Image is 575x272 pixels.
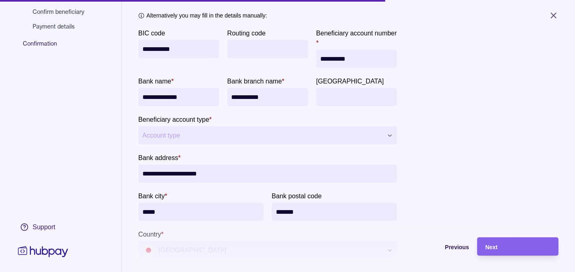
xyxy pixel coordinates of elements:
[320,88,393,106] input: Bank province
[316,78,384,85] p: [GEOGRAPHIC_DATA]
[276,203,393,221] input: Bank postal code
[138,191,167,201] label: Bank city
[316,28,397,48] label: Beneficiary account number
[138,193,165,200] p: Bank city
[316,30,397,37] p: Beneficiary account number
[138,78,171,85] p: Bank name
[227,78,282,85] p: Bank branch name
[232,88,304,106] input: Bank branch name
[16,219,70,236] a: Support
[138,28,165,38] label: BIC code
[138,231,161,238] p: Country
[138,229,164,239] label: Country
[33,223,55,232] div: Support
[23,39,112,54] span: Confirmation
[539,7,568,24] button: Close
[316,76,384,86] label: Bank province
[388,237,469,256] button: Previous
[485,244,498,250] span: Next
[227,76,285,86] label: Bank branch name
[142,40,215,58] input: BIC code
[138,116,209,123] p: Beneficiary account type
[477,237,559,256] button: Next
[272,193,322,200] p: Bank postal code
[138,76,174,86] label: Bank name
[227,28,266,38] label: Routing code
[138,114,212,124] label: Beneficiary account type
[142,165,393,183] input: Bank address
[445,244,469,250] span: Previous
[138,30,165,37] p: BIC code
[138,154,178,161] p: Bank address
[146,11,267,20] p: Alternatively you may fill in the details manually:
[232,40,304,58] input: Routing code
[142,203,260,221] input: Bank city
[33,8,103,16] span: Confirm beneficiary
[272,191,322,201] label: Bank postal code
[138,153,181,162] label: Bank address
[142,88,215,106] input: bankName
[33,22,103,31] span: Payment details
[227,30,266,37] p: Routing code
[320,50,393,68] input: Beneficiary account number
